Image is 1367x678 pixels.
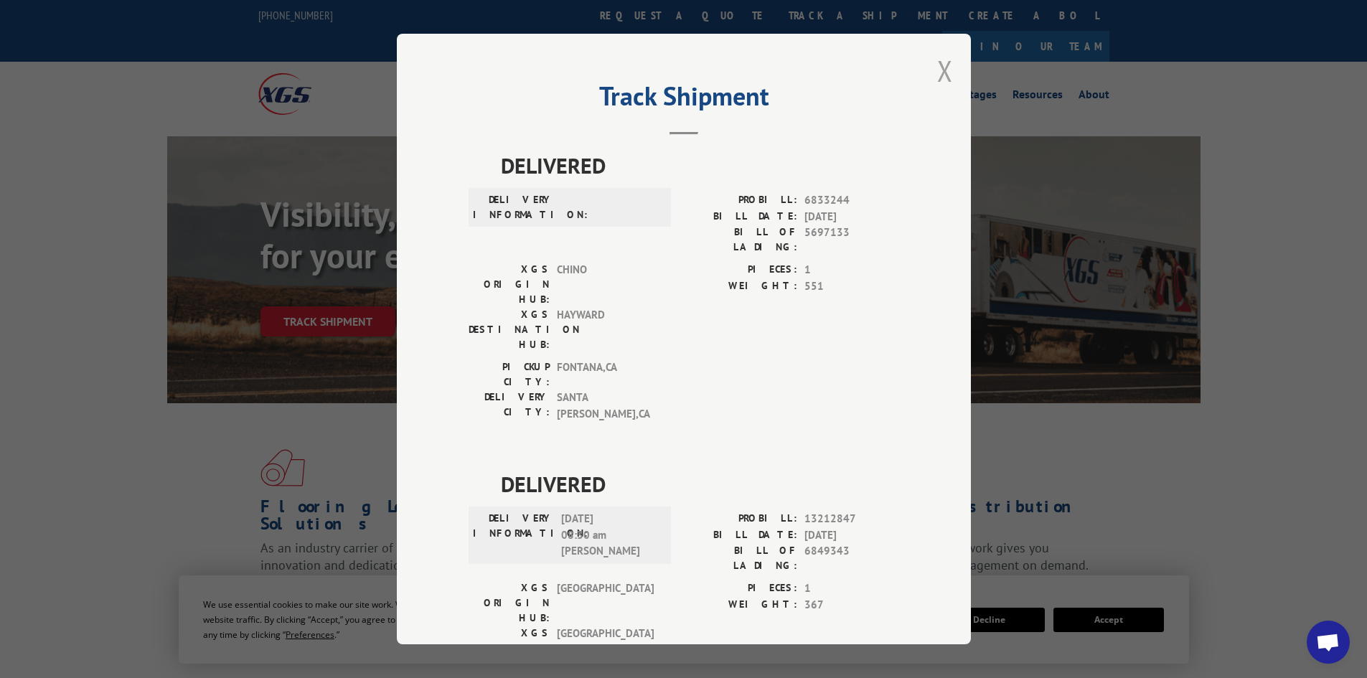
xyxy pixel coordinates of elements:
label: XGS ORIGIN HUB: [469,580,550,626]
span: 1 [804,580,899,597]
label: XGS DESTINATION HUB: [469,626,550,671]
button: Close modal [937,52,953,90]
label: WEIGHT: [684,597,797,613]
label: PIECES: [684,580,797,597]
span: [DATE] [804,209,899,225]
label: PROBILL: [684,192,797,209]
span: 1 [804,262,899,278]
span: FONTANA , CA [557,359,654,390]
label: XGS ORIGIN HUB: [469,262,550,307]
span: [DATE] 08:30 am [PERSON_NAME] [561,511,658,560]
label: PIECES: [684,262,797,278]
span: DELIVERED [501,468,899,500]
span: HAYWARD [557,307,654,352]
span: 6833244 [804,192,899,209]
label: BILL DATE: [684,209,797,225]
span: [GEOGRAPHIC_DATA] [557,626,654,671]
label: BILL OF LADING: [684,225,797,255]
span: SANTA [PERSON_NAME] , CA [557,390,654,422]
span: 13212847 [804,511,899,527]
label: WEIGHT: [684,278,797,295]
span: 551 [804,278,899,295]
span: 367 [804,597,899,613]
a: Open chat [1307,621,1350,664]
label: BILL OF LADING: [684,543,797,573]
h2: Track Shipment [469,86,899,113]
label: XGS DESTINATION HUB: [469,307,550,352]
span: 6849343 [804,543,899,573]
span: 5697133 [804,225,899,255]
span: [GEOGRAPHIC_DATA] [557,580,654,626]
span: CHINO [557,262,654,307]
span: DELIVERED [501,149,899,182]
span: [DATE] [804,527,899,544]
label: PROBILL: [684,511,797,527]
label: DELIVERY INFORMATION: [473,511,554,560]
label: PICKUP CITY: [469,359,550,390]
label: DELIVERY CITY: [469,390,550,422]
label: DELIVERY INFORMATION: [473,192,554,222]
label: BILL DATE: [684,527,797,544]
